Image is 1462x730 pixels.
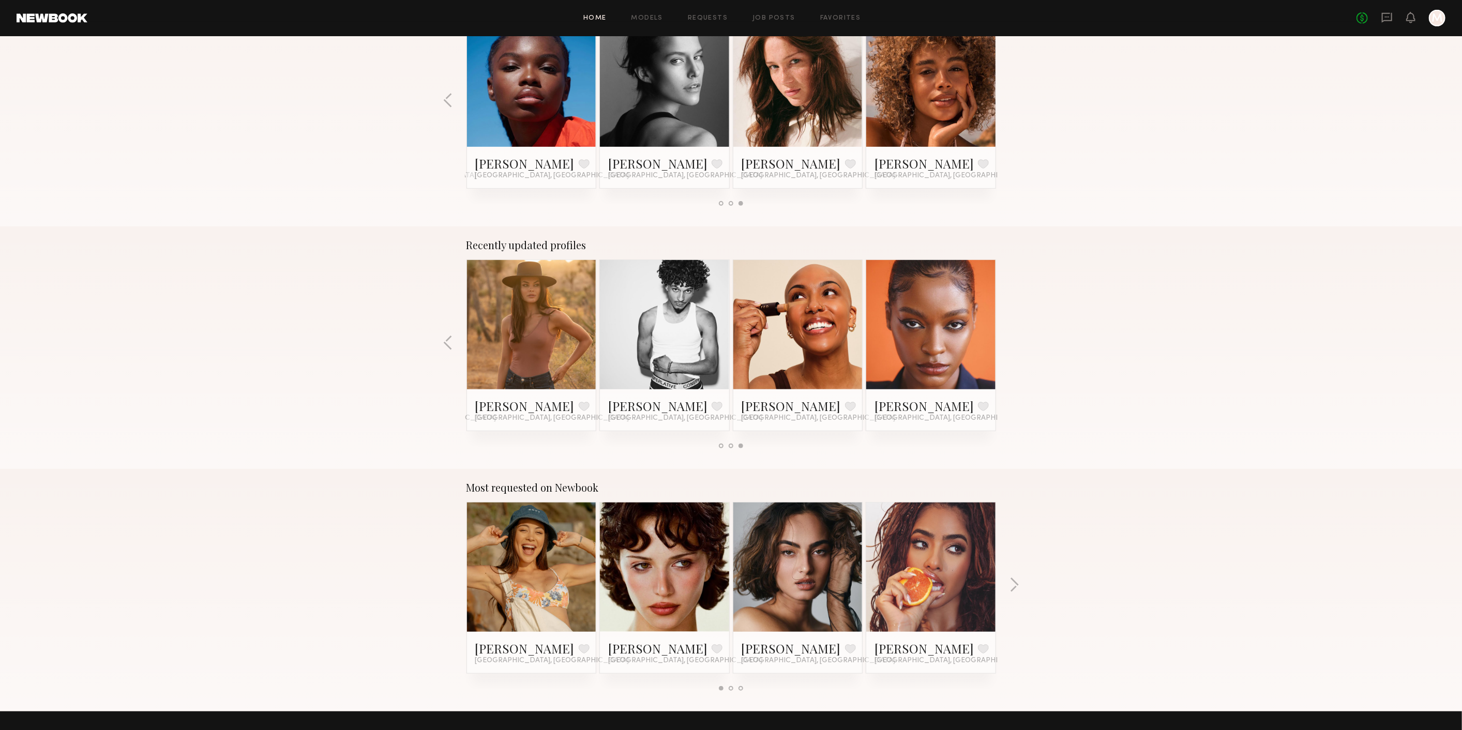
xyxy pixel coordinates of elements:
[752,15,795,22] a: Job Posts
[608,414,762,422] span: [GEOGRAPHIC_DATA], [GEOGRAPHIC_DATA]
[583,15,607,22] a: Home
[608,657,762,665] span: [GEOGRAPHIC_DATA], [GEOGRAPHIC_DATA]
[742,155,841,172] a: [PERSON_NAME]
[475,155,575,172] a: [PERSON_NAME]
[875,414,1029,422] span: [GEOGRAPHIC_DATA], [GEOGRAPHIC_DATA]
[875,155,974,172] a: [PERSON_NAME]
[475,398,575,414] a: [PERSON_NAME]
[742,414,896,422] span: [GEOGRAPHIC_DATA], [GEOGRAPHIC_DATA]
[608,172,762,180] span: [GEOGRAPHIC_DATA], [GEOGRAPHIC_DATA]
[875,398,974,414] a: [PERSON_NAME]
[875,172,1029,180] span: [GEOGRAPHIC_DATA], [GEOGRAPHIC_DATA]
[1429,10,1445,26] a: M
[742,640,841,657] a: [PERSON_NAME]
[875,657,1029,665] span: [GEOGRAPHIC_DATA], [GEOGRAPHIC_DATA]
[742,657,896,665] span: [GEOGRAPHIC_DATA], [GEOGRAPHIC_DATA]
[608,640,707,657] a: [PERSON_NAME]
[742,172,896,180] span: [GEOGRAPHIC_DATA], [GEOGRAPHIC_DATA]
[475,172,629,180] span: [GEOGRAPHIC_DATA], [GEOGRAPHIC_DATA]
[875,640,974,657] a: [PERSON_NAME]
[466,239,996,251] div: Recently updated profiles
[608,155,707,172] a: [PERSON_NAME]
[820,15,861,22] a: Favorites
[475,657,629,665] span: [GEOGRAPHIC_DATA], [GEOGRAPHIC_DATA]
[608,398,707,414] a: [PERSON_NAME]
[475,414,629,422] span: [GEOGRAPHIC_DATA], [GEOGRAPHIC_DATA]
[742,398,841,414] a: [PERSON_NAME]
[631,15,663,22] a: Models
[475,640,575,657] a: [PERSON_NAME]
[688,15,728,22] a: Requests
[466,481,996,494] div: Most requested on Newbook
